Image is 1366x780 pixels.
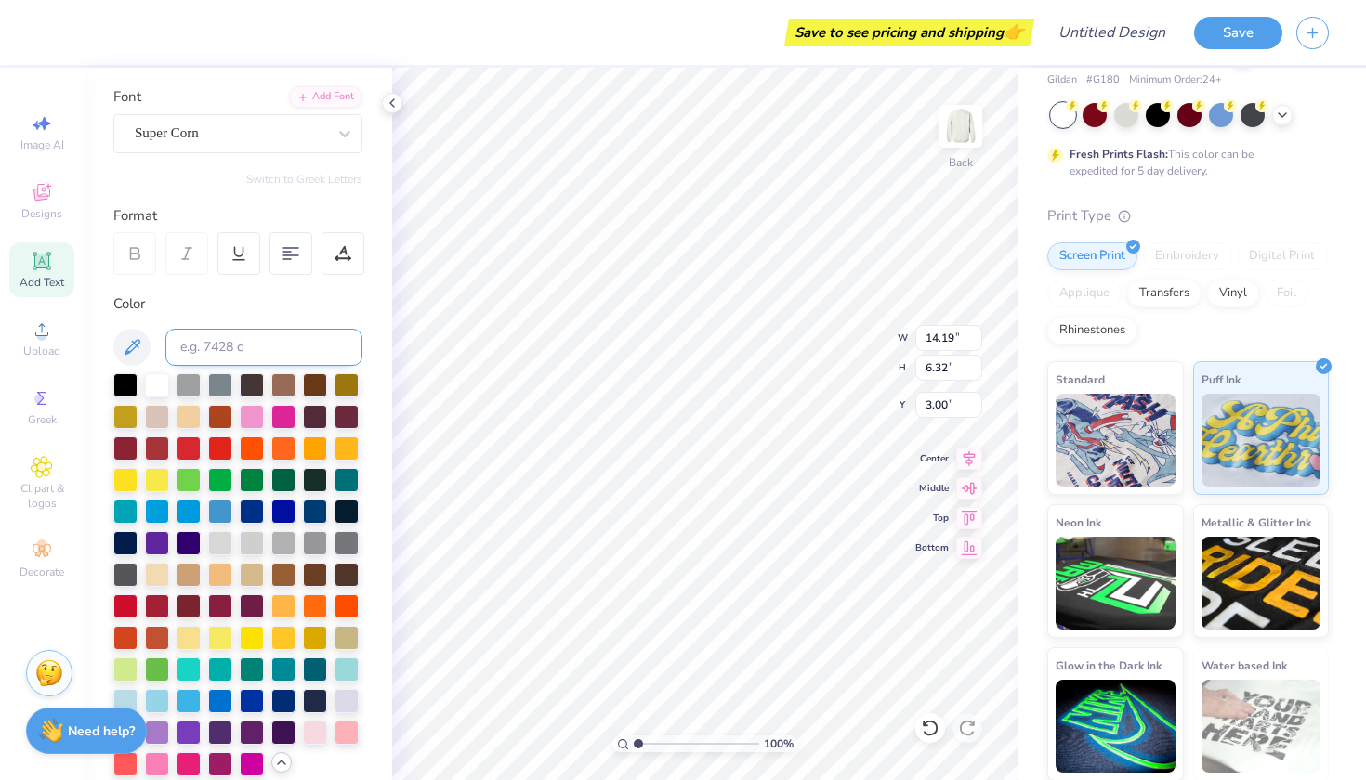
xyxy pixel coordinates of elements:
span: Water based Ink [1202,656,1287,675]
span: Puff Ink [1202,370,1241,389]
span: Clipart & logos [9,481,74,511]
div: Add Font [289,86,362,108]
div: Print Type [1047,205,1329,227]
img: Back [942,108,979,145]
div: Embroidery [1143,242,1231,270]
label: Font [113,86,141,108]
div: Transfers [1127,279,1202,307]
div: Rhinestones [1047,317,1137,344]
img: Glow in the Dark Ink [1056,680,1176,773]
span: Add Text [20,275,64,290]
div: Foil [1265,279,1308,307]
div: Screen Print [1047,242,1137,270]
span: Upload [23,344,60,358]
span: Designs [21,206,62,221]
span: 👉 [1004,20,1024,43]
img: Metallic & Glitter Ink [1202,537,1321,630]
span: Greek [28,412,57,427]
div: Color [113,293,362,315]
span: Gildan [1047,72,1077,88]
div: Format [113,205,364,227]
span: Glow in the Dark Ink [1056,656,1162,675]
button: Switch to Greek Letters [246,172,362,187]
span: Neon Ink [1056,513,1101,532]
span: Standard [1056,370,1105,389]
strong: Fresh Prints Flash: [1070,147,1168,162]
img: Puff Ink [1202,394,1321,487]
span: Bottom [915,541,949,554]
span: Image AI [20,137,64,152]
div: Digital Print [1237,242,1327,270]
span: Metallic & Glitter Ink [1202,513,1311,532]
div: Save to see pricing and shipping [789,19,1030,46]
strong: Need help? [68,722,135,740]
img: Neon Ink [1056,537,1176,630]
img: Water based Ink [1202,680,1321,773]
span: Top [915,512,949,525]
div: Applique [1047,279,1122,307]
input: Untitled Design [1044,14,1180,51]
input: e.g. 7428 c [165,329,362,366]
span: Decorate [20,565,64,579]
span: Minimum Order: 24 + [1129,72,1222,88]
span: # G180 [1086,72,1120,88]
img: Standard [1056,394,1176,487]
span: 100 % [764,735,794,752]
div: Back [949,154,973,171]
span: Middle [915,482,949,495]
span: Center [915,452,949,465]
div: This color can be expedited for 5 day delivery. [1070,146,1298,179]
button: Save [1194,17,1282,49]
div: Vinyl [1207,279,1259,307]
